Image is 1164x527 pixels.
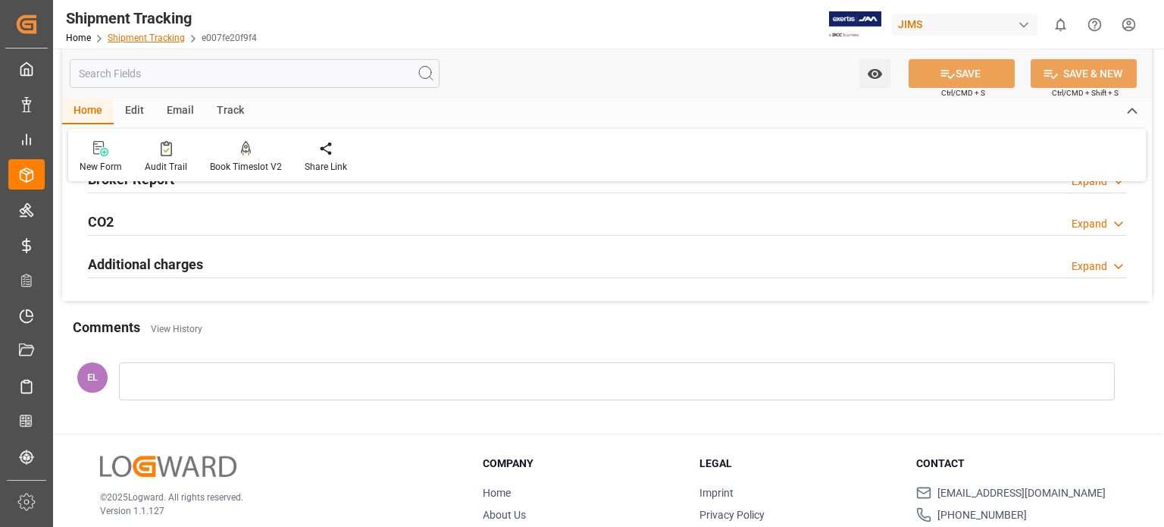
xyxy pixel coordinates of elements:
[699,487,734,499] a: Imprint
[937,507,1027,523] span: [PHONE_NUMBER]
[937,485,1106,501] span: [EMAIL_ADDRESS][DOMAIN_NAME]
[892,10,1044,39] button: JIMS
[483,509,526,521] a: About Us
[70,59,440,88] input: Search Fields
[145,160,187,174] div: Audit Trail
[87,372,98,383] span: EL
[108,33,185,43] a: Shipment Tracking
[1072,174,1107,190] div: Expand
[155,99,205,124] div: Email
[483,456,681,472] h3: Company
[210,160,282,174] div: Book Timeslot V2
[1072,259,1107,274] div: Expand
[941,87,985,99] span: Ctrl/CMD + S
[100,491,445,504] p: © 2025 Logward. All rights reserved.
[62,99,114,124] div: Home
[66,7,257,30] div: Shipment Tracking
[73,317,140,337] h2: Comments
[88,254,203,274] h2: Additional charges
[859,59,890,88] button: open menu
[100,456,236,478] img: Logward Logo
[151,324,202,334] a: View History
[483,487,511,499] a: Home
[699,509,765,521] a: Privacy Policy
[1031,59,1137,88] button: SAVE & NEW
[88,212,114,232] h2: CO2
[1078,8,1112,42] button: Help Center
[699,456,897,472] h3: Legal
[114,99,155,124] div: Edit
[66,33,91,43] a: Home
[1044,8,1078,42] button: show 0 new notifications
[80,160,122,174] div: New Form
[205,99,255,124] div: Track
[829,11,881,38] img: Exertis%20JAM%20-%20Email%20Logo.jpg_1722504956.jpg
[305,160,347,174] div: Share Link
[1072,216,1107,232] div: Expand
[909,59,1015,88] button: SAVE
[916,456,1114,472] h3: Contact
[1052,87,1119,99] span: Ctrl/CMD + Shift + S
[892,14,1037,36] div: JIMS
[100,504,445,518] p: Version 1.1.127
